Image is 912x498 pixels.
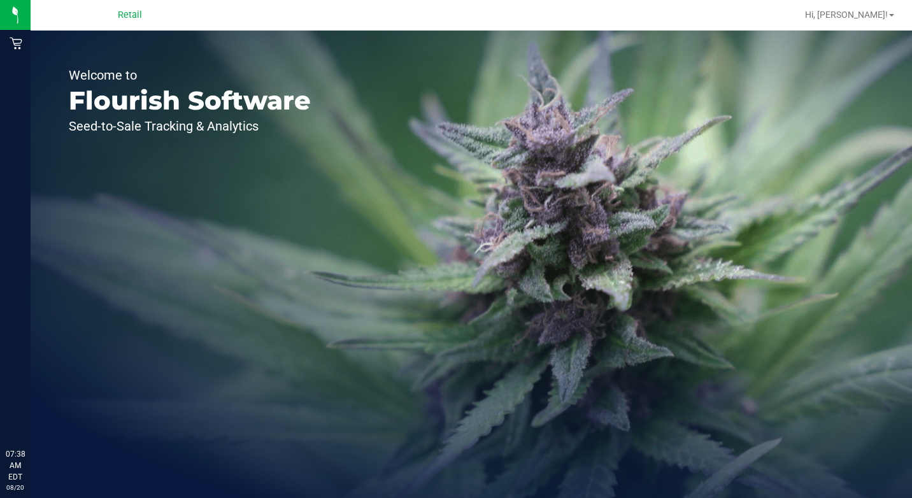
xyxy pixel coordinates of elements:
p: 08/20 [6,483,25,492]
span: Hi, [PERSON_NAME]! [805,10,888,20]
span: Retail [118,10,142,20]
iframe: Resource center unread badge [38,394,53,409]
iframe: Resource center [13,396,51,434]
p: Welcome to [69,69,311,82]
p: Seed-to-Sale Tracking & Analytics [69,120,311,132]
p: Flourish Software [69,88,311,113]
p: 07:38 AM EDT [6,448,25,483]
inline-svg: Retail [10,37,22,50]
